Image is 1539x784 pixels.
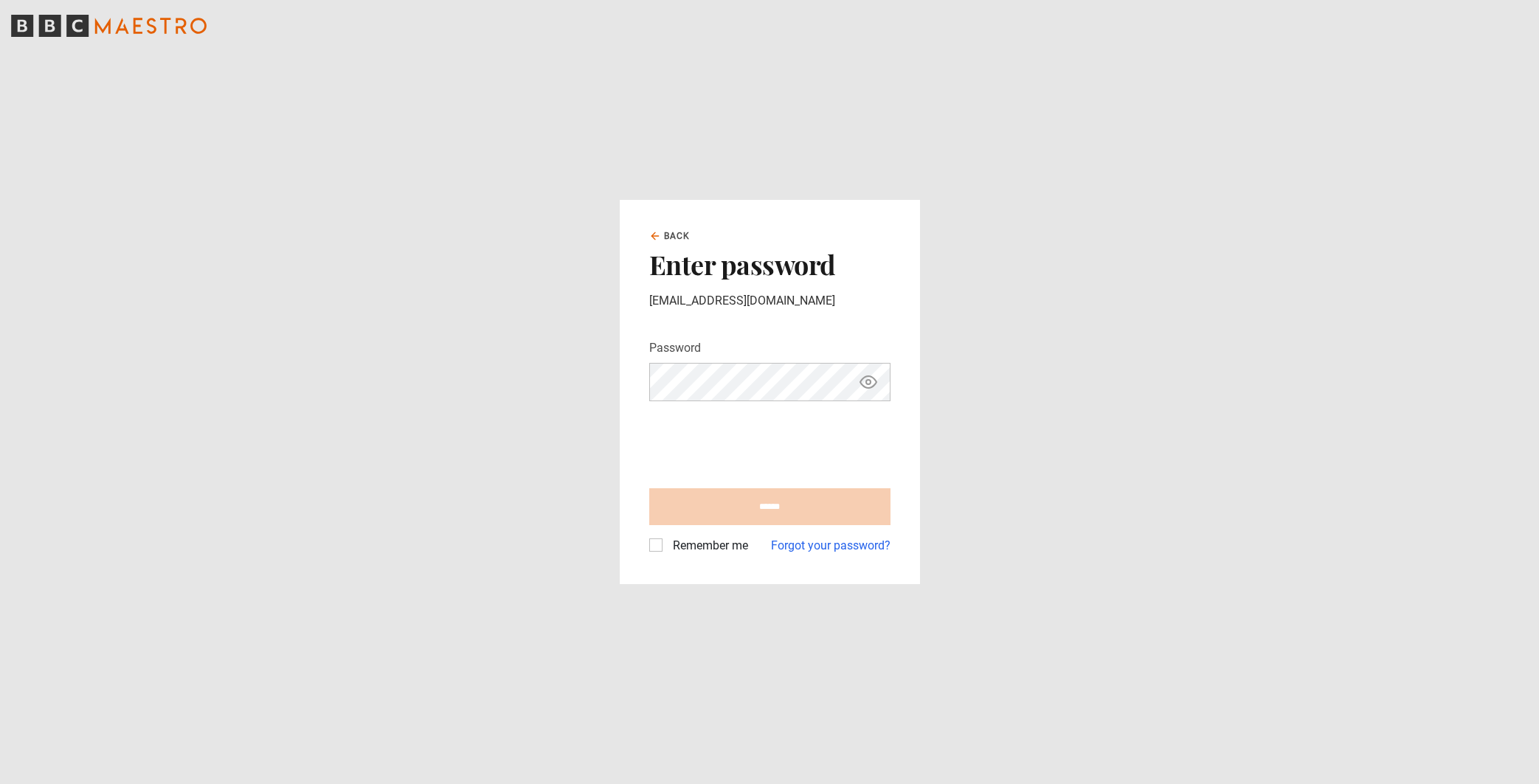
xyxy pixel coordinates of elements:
[856,370,881,395] button: Show password
[649,229,691,243] a: Back
[664,229,691,243] span: Back
[649,339,701,357] label: Password
[649,413,874,471] iframe: reCAPTCHA
[11,15,207,37] svg: BBC Maestro
[667,537,748,555] label: Remember me
[649,249,890,280] h2: Enter password
[771,537,890,555] a: Forgot your password?
[649,292,890,310] p: [EMAIL_ADDRESS][DOMAIN_NAME]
